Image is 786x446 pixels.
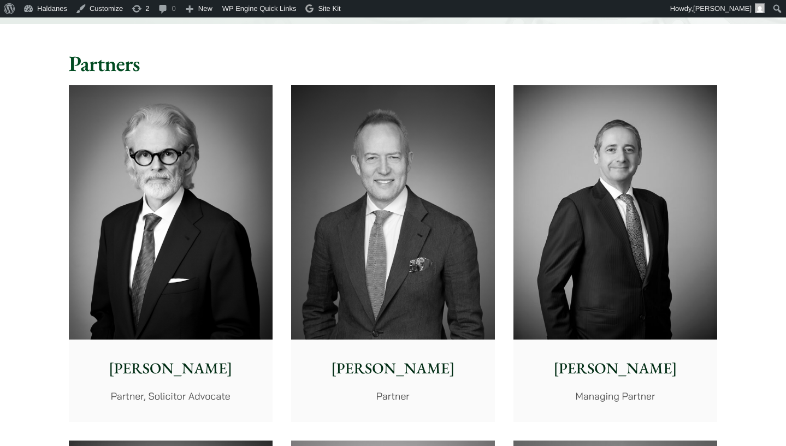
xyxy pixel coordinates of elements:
[300,357,486,380] p: [PERSON_NAME]
[69,50,718,76] h2: Partners
[522,389,708,403] p: Managing Partner
[291,85,495,423] a: [PERSON_NAME] Partner
[693,4,752,13] span: [PERSON_NAME]
[69,85,273,423] a: [PERSON_NAME] Partner, Solicitor Advocate
[300,389,486,403] p: Partner
[78,389,264,403] p: Partner, Solicitor Advocate
[522,357,708,380] p: [PERSON_NAME]
[513,85,717,423] a: [PERSON_NAME] Managing Partner
[318,4,340,13] span: Site Kit
[78,357,264,380] p: [PERSON_NAME]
